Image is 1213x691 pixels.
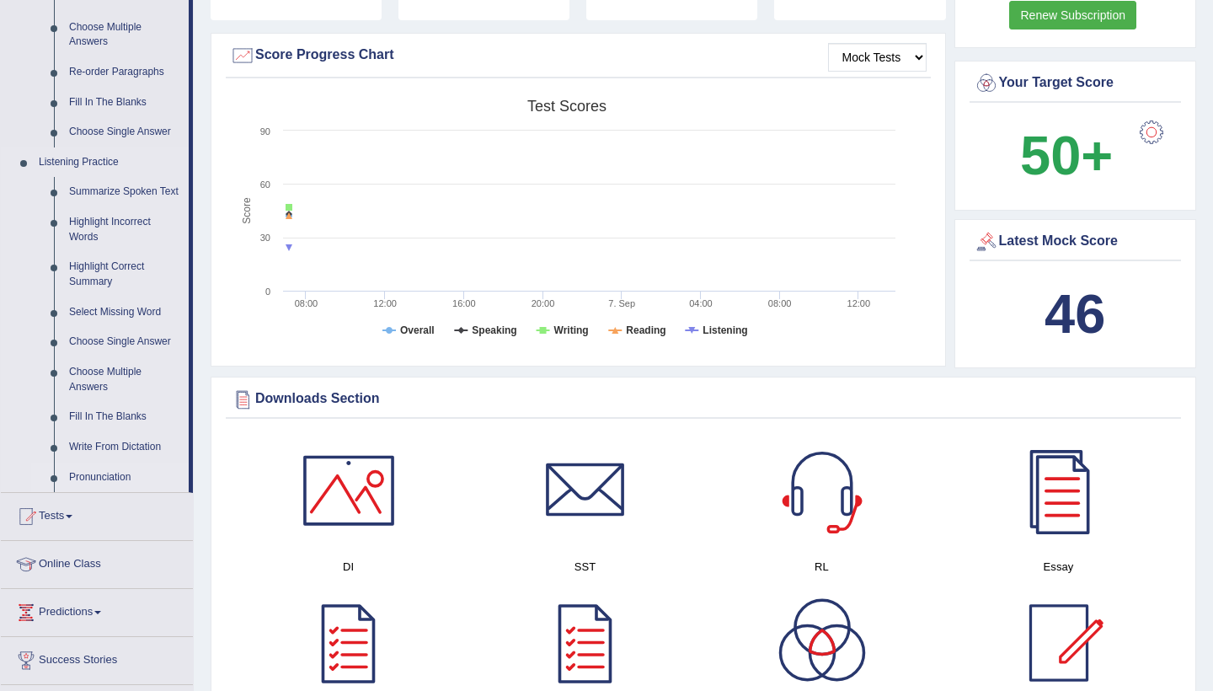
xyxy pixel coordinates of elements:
[1,541,193,583] a: Online Class
[61,117,189,147] a: Choose Single Answer
[373,298,397,308] text: 12:00
[260,179,270,190] text: 60
[241,197,253,224] tspan: Score
[472,324,516,336] tspan: Speaking
[1,493,193,535] a: Tests
[230,43,927,68] div: Score Progress Chart
[768,298,792,308] text: 08:00
[1,637,193,679] a: Success Stories
[230,387,1177,412] div: Downloads Section
[61,357,189,402] a: Choose Multiple Answers
[295,298,318,308] text: 08:00
[1020,125,1113,186] b: 50+
[475,558,695,576] h4: SST
[61,207,189,252] a: Highlight Incorrect Words
[452,298,476,308] text: 16:00
[1045,283,1105,345] b: 46
[61,402,189,432] a: Fill In The Blanks
[400,324,435,336] tspan: Overall
[626,324,665,336] tspan: Reading
[61,57,189,88] a: Re-order Paragraphs
[61,252,189,297] a: Highlight Correct Summary
[847,298,871,308] text: 12:00
[61,177,189,207] a: Summarize Spoken Text
[61,463,189,493] a: Pronunciation
[527,98,606,115] tspan: Test scores
[61,432,189,463] a: Write From Dictation
[61,327,189,357] a: Choose Single Answer
[608,298,635,308] tspan: 7. Sep
[712,558,932,576] h4: RL
[61,13,189,57] a: Choose Multiple Answers
[532,298,555,308] text: 20:00
[61,88,189,118] a: Fill In The Blanks
[1009,1,1136,29] a: Renew Subscription
[238,558,458,576] h4: DI
[31,147,189,178] a: Listening Practice
[265,287,270,297] text: 0
[260,233,270,243] text: 30
[260,126,270,137] text: 90
[974,71,1178,96] div: Your Target Score
[61,297,189,328] a: Select Missing Word
[974,229,1178,254] div: Latest Mock Score
[689,298,713,308] text: 04:00
[948,558,1168,576] h4: Essay
[703,324,747,336] tspan: Listening
[1,589,193,631] a: Predictions
[554,324,589,336] tspan: Writing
